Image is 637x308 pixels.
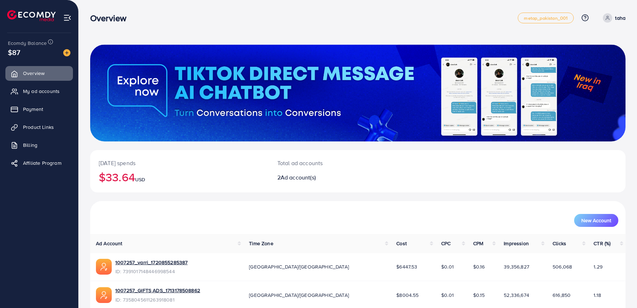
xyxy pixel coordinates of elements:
[23,123,54,131] span: Product Links
[473,263,485,270] span: $0.16
[249,263,349,270] span: [GEOGRAPHIC_DATA]/[GEOGRAPHIC_DATA]
[5,120,73,134] a: Product Links
[396,291,419,299] span: $8004.55
[594,263,603,270] span: 1.29
[281,173,316,181] span: Ad account(s)
[504,263,529,270] span: 39,356,827
[23,70,45,77] span: Overview
[473,240,483,247] span: CPM
[396,263,417,270] span: $6447.53
[277,174,394,181] h2: 2
[7,10,56,21] img: logo
[600,13,626,23] a: taha
[249,240,273,247] span: Time Zone
[396,240,407,247] span: Cost
[8,39,47,47] span: Ecomdy Balance
[99,170,260,184] h2: $33.64
[553,240,566,247] span: Clicks
[249,291,349,299] span: [GEOGRAPHIC_DATA]/[GEOGRAPHIC_DATA]
[63,49,70,56] img: image
[96,287,112,303] img: ic-ads-acc.e4c84228.svg
[574,214,618,227] button: New Account
[135,176,145,183] span: USD
[524,16,568,20] span: metap_pakistan_001
[115,268,188,275] span: ID: 7391017148446998544
[615,14,626,22] p: taha
[5,102,73,116] a: Payment
[115,259,188,266] a: 1007257_varri_1720855285387
[594,291,601,299] span: 1.18
[5,84,73,98] a: My ad accounts
[23,88,60,95] span: My ad accounts
[518,13,574,23] a: metap_pakistan_001
[581,218,611,223] span: New Account
[8,47,20,57] span: $87
[441,240,451,247] span: CPC
[5,66,73,80] a: Overview
[473,291,485,299] span: $0.15
[115,296,200,303] span: ID: 7358045611263918081
[99,159,260,167] p: [DATE] spends
[90,13,132,23] h3: Overview
[96,240,123,247] span: Ad Account
[96,259,112,275] img: ic-ads-acc.e4c84228.svg
[504,291,529,299] span: 52,336,674
[5,138,73,152] a: Billing
[63,14,71,22] img: menu
[606,276,632,303] iframe: Chat
[277,159,394,167] p: Total ad accounts
[23,141,37,149] span: Billing
[504,240,529,247] span: Impression
[23,106,43,113] span: Payment
[553,263,572,270] span: 506,068
[441,291,454,299] span: $0.01
[594,240,610,247] span: CTR (%)
[23,159,61,167] span: Affiliate Program
[115,287,200,294] a: 1007257_GIFTS ADS_1713178508862
[553,291,571,299] span: 616,850
[5,156,73,170] a: Affiliate Program
[441,263,454,270] span: $0.01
